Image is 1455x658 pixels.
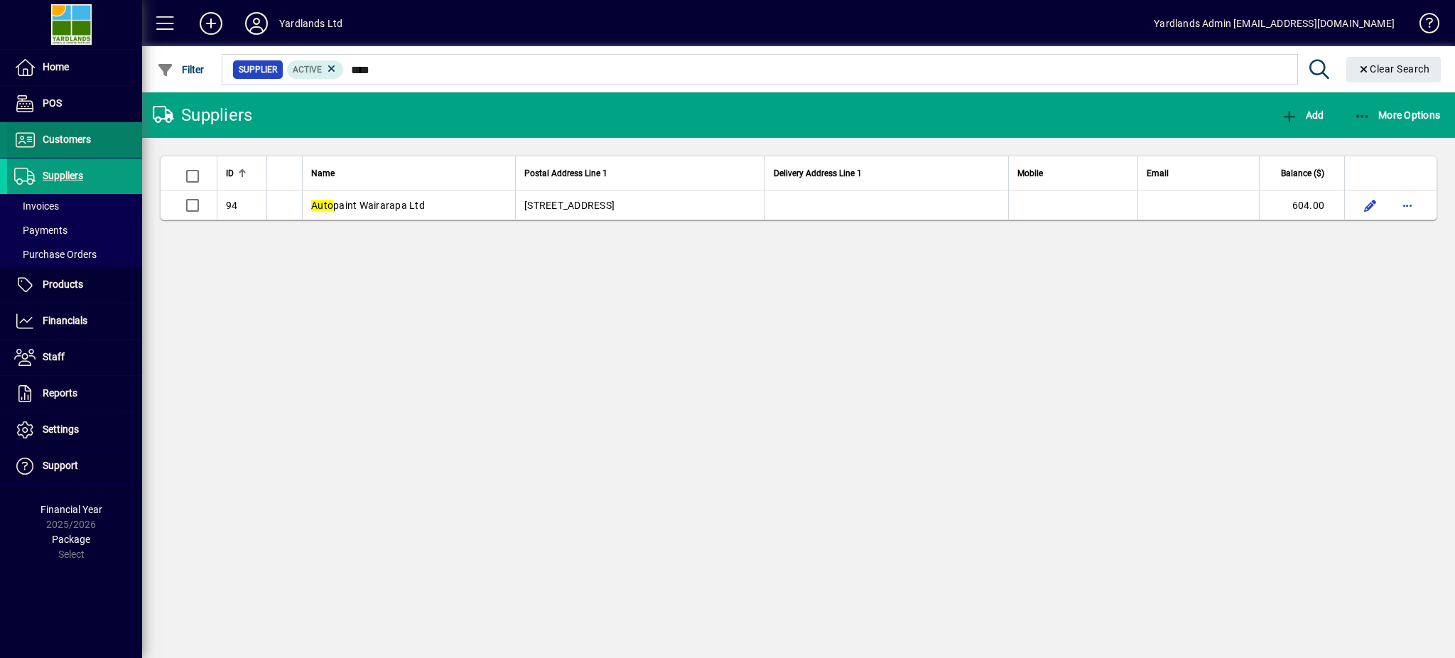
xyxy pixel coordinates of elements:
button: Add [1277,102,1327,128]
span: Purchase Orders [14,249,97,260]
a: Home [7,50,142,85]
span: Balance ($) [1281,166,1324,181]
span: Reports [43,387,77,399]
div: Suppliers [153,104,252,126]
span: ID [226,166,234,181]
span: Mobile [1017,166,1043,181]
a: Staff [7,340,142,375]
span: Postal Address Line 1 [524,166,607,181]
span: Email [1147,166,1169,181]
span: 94 [226,200,238,211]
button: Add [188,11,234,36]
a: Invoices [7,194,142,218]
a: Purchase Orders [7,242,142,266]
td: 604.00 [1259,191,1344,220]
a: POS [7,86,142,122]
button: Clear [1346,57,1442,82]
span: Home [43,61,69,72]
span: Supplier [239,63,277,77]
span: Clear Search [1358,63,1430,75]
span: Financials [43,315,87,326]
button: Profile [234,11,279,36]
span: Products [43,279,83,290]
a: Support [7,448,142,484]
span: Filter [157,64,205,75]
a: Settings [7,412,142,448]
button: Edit [1359,194,1382,217]
span: Package [52,534,90,545]
div: Yardlands Admin [EMAIL_ADDRESS][DOMAIN_NAME] [1154,12,1395,35]
span: Active [293,65,322,75]
button: Filter [153,57,208,82]
button: More Options [1351,102,1444,128]
span: More Options [1354,109,1441,121]
span: Suppliers [43,170,83,181]
span: [STREET_ADDRESS] [524,200,615,211]
div: Yardlands Ltd [279,12,342,35]
a: Financials [7,303,142,339]
button: More options [1396,194,1419,217]
div: Balance ($) [1268,166,1337,181]
a: Reports [7,376,142,411]
span: Financial Year [40,504,102,515]
div: Email [1147,166,1250,181]
span: Staff [43,351,65,362]
div: Name [311,166,507,181]
span: Payments [14,225,67,236]
a: Products [7,267,142,303]
span: Name [311,166,335,181]
mat-chip: Activation Status: Active [287,60,344,79]
em: Auto [311,200,333,211]
span: Customers [43,134,91,145]
span: POS [43,97,62,109]
a: Customers [7,122,142,158]
a: Payments [7,218,142,242]
a: Knowledge Base [1409,3,1437,49]
span: Settings [43,424,79,435]
span: Delivery Address Line 1 [774,166,862,181]
div: Mobile [1017,166,1129,181]
span: Add [1281,109,1324,121]
div: ID [226,166,258,181]
span: Invoices [14,200,59,212]
span: paint Wairarapa Ltd [311,200,425,211]
span: Support [43,460,78,471]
